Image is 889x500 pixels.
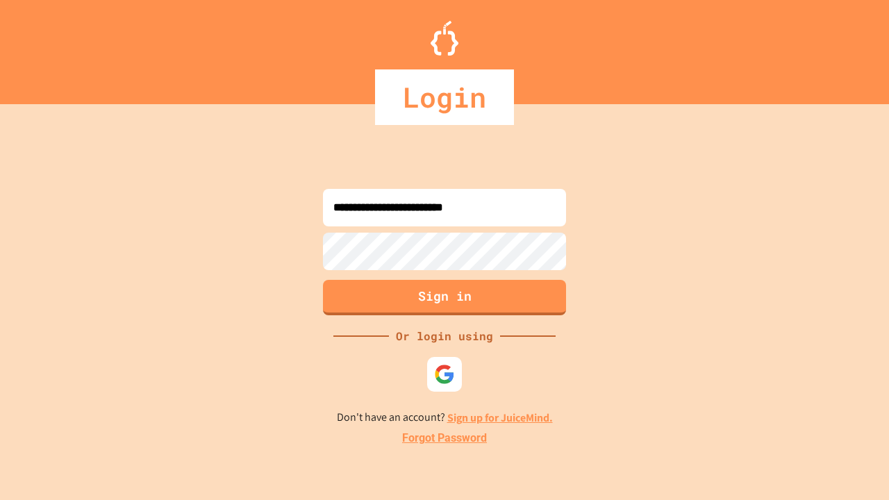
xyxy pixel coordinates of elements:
div: Or login using [389,328,500,344]
div: Login [375,69,514,125]
iframe: chat widget [774,384,875,443]
button: Sign in [323,280,566,315]
img: Logo.svg [431,21,458,56]
iframe: chat widget [831,444,875,486]
a: Sign up for JuiceMind. [447,410,553,425]
img: google-icon.svg [434,364,455,385]
a: Forgot Password [402,430,487,447]
p: Don't have an account? [337,409,553,426]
